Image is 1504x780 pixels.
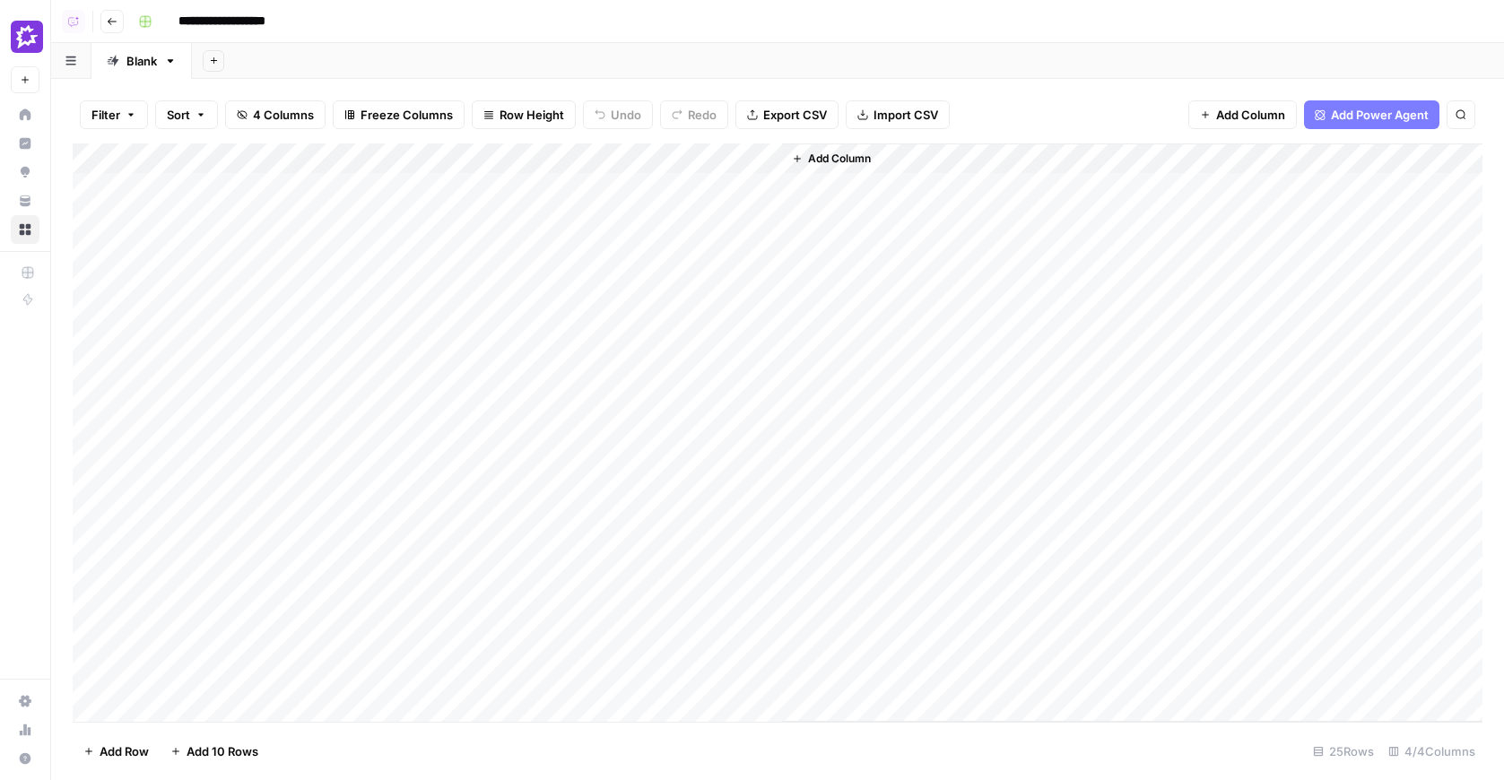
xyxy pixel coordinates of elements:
span: Freeze Columns [361,106,453,124]
button: Add Row [73,737,160,766]
a: Settings [11,687,39,715]
button: Freeze Columns [333,100,465,129]
a: Your Data [11,186,39,215]
button: Undo [583,100,653,129]
button: Add Column [785,147,878,170]
button: Row Height [472,100,576,129]
button: Add Column [1188,100,1297,129]
span: Undo [611,106,641,124]
button: Add Power Agent [1304,100,1439,129]
span: Add Column [808,151,871,167]
a: Blank [91,43,192,79]
div: 25 Rows [1306,737,1381,766]
button: Import CSV [846,100,950,129]
a: Usage [11,715,39,744]
a: Opportunities [11,158,39,186]
span: Add Column [1216,106,1285,124]
img: AirOps AEO - Single Brand (Gong) Logo [11,21,43,53]
span: Sort [167,106,190,124]
a: Insights [11,129,39,158]
button: Export CSV [735,100,839,129]
span: 4 Columns [253,106,314,124]
a: Browse [11,215,39,244]
div: 4/4 Columns [1381,737,1482,766]
div: Blank [126,52,157,70]
button: Redo [660,100,728,129]
span: Add Row [100,742,149,760]
span: Export CSV [763,106,827,124]
button: Filter [80,100,148,129]
a: Home [11,100,39,129]
span: Filter [91,106,120,124]
span: Import CSV [874,106,938,124]
span: Redo [688,106,717,124]
button: Help + Support [11,744,39,773]
button: Sort [155,100,218,129]
span: Row Height [500,106,564,124]
button: 4 Columns [225,100,326,129]
button: Workspace: AirOps AEO - Single Brand (Gong) [11,14,39,59]
button: Add 10 Rows [160,737,269,766]
span: Add 10 Rows [187,742,258,760]
span: Add Power Agent [1331,106,1429,124]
